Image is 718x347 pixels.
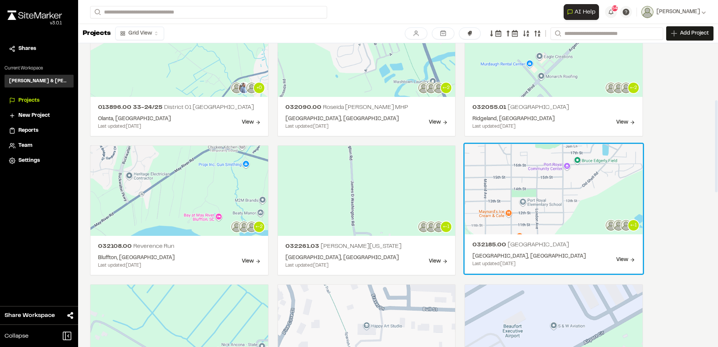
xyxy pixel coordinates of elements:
h2: 032261.03 [285,242,448,251]
div: Bluffton, [GEOGRAPHIC_DATA] [98,254,175,262]
a: Sort by last updated date descending [488,30,502,37]
div: Ridgeland, [GEOGRAPHIC_DATA] [472,115,555,123]
a: Include archived projects [432,27,454,39]
a: Reports [9,127,69,135]
h2: 032185.00 [472,240,635,249]
span: Share Workspace [5,311,55,320]
span: [PERSON_NAME] [656,8,700,16]
p: Projects [83,29,111,39]
button: Search [551,27,564,40]
span: New Project [18,112,50,120]
span: AI Help [575,8,596,17]
a: +-2032108.00 Reverence RunBluffton, [GEOGRAPHIC_DATA] Last updated:[DATE]View [90,145,268,275]
div: Last updated: [DATE] [98,262,175,269]
span: Team [18,142,32,150]
span: 54 [612,5,618,12]
span: Reverence Run [133,244,174,249]
span: Collapse [5,332,29,341]
span: Reports [18,127,38,135]
div: Last updated: [DATE] [285,262,399,269]
p: Current Workspace [5,65,74,72]
h2: 032108.00 [98,242,261,251]
button: Filter by Tags [459,27,481,39]
span: [GEOGRAPHIC_DATA] [508,242,569,247]
p: + -2 [630,84,637,91]
p: + -2 [442,84,450,91]
div: View [616,256,635,264]
div: View [242,118,261,127]
span: Projects [18,97,39,105]
a: Sort by Last updated date descending [534,30,546,37]
button: Search [90,6,104,18]
div: View [429,118,448,127]
div: Last updated: [DATE] [285,123,399,130]
a: +-2032055.01 [GEOGRAPHIC_DATA]Ridgeland, [GEOGRAPHIC_DATA] Last updated:[DATE]View [465,6,643,136]
div: View [242,257,261,266]
div: Olanta, [GEOGRAPHIC_DATA] [98,115,171,123]
a: Sort by name ascending [523,30,529,37]
img: rebrand.png [8,11,62,20]
a: +-1032261.03 [PERSON_NAME][US_STATE][GEOGRAPHIC_DATA], [GEOGRAPHIC_DATA] Last updated:[DATE]View [278,145,456,275]
p: + -1 [630,222,637,229]
span: [GEOGRAPHIC_DATA] [508,105,569,110]
div: Oh geez...please don't... [8,20,62,27]
p: + -2 [255,223,263,230]
img: User [641,6,653,18]
div: [GEOGRAPHIC_DATA], [GEOGRAPHIC_DATA] [285,254,399,262]
a: Sort by last updated date ascending [505,30,518,37]
span: Add Project [680,30,709,37]
p: + 0 [256,84,262,91]
h2: 032055.01 [472,103,635,112]
span: Settings [18,157,40,165]
span: [PERSON_NAME][US_STATE] [321,244,401,249]
a: Shares [9,45,69,53]
p: + -1 [443,223,450,230]
div: Open AI Assistant [564,4,602,20]
a: Settings [9,157,69,165]
h3: [PERSON_NAME] & [PERSON_NAME] Inc. [9,78,69,84]
div: Last updated: [DATE] [98,123,171,130]
span: Roseida [PERSON_NAME] MHP [323,105,408,110]
a: +-1032185.00 [GEOGRAPHIC_DATA][GEOGRAPHIC_DATA], [GEOGRAPHIC_DATA] Last updated:[DATE]View [465,144,643,274]
div: Last updated: [DATE] [472,261,586,267]
a: New Project [9,112,69,120]
button: 54 [605,6,617,18]
span: Shares [18,45,36,53]
h2: 013896.00 33-24/25 [98,103,261,112]
a: +0013896.00 33-24/25 District 01 [GEOGRAPHIC_DATA]Olanta, [GEOGRAPHIC_DATA] Last updated:[DATE]View [90,6,268,136]
div: View [429,257,448,266]
button: [PERSON_NAME] [641,6,706,18]
div: [GEOGRAPHIC_DATA], [GEOGRAPHIC_DATA] [285,115,399,123]
span: District 01 [GEOGRAPHIC_DATA] [164,105,254,110]
div: Last updated: [DATE] [472,123,555,130]
a: Team [9,142,69,150]
button: Open AI Assistant [564,4,599,20]
a: Projects [9,97,69,105]
div: View [616,118,635,127]
div: [GEOGRAPHIC_DATA], [GEOGRAPHIC_DATA] [472,252,586,261]
a: Only show Projects I'm a member of [405,27,427,39]
a: Add Project [666,26,713,41]
a: +-2032090.00 Roseida [PERSON_NAME] MHP[GEOGRAPHIC_DATA], [GEOGRAPHIC_DATA] Last updated:[DATE]View [278,6,456,136]
h2: 032090.00 [285,103,448,112]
